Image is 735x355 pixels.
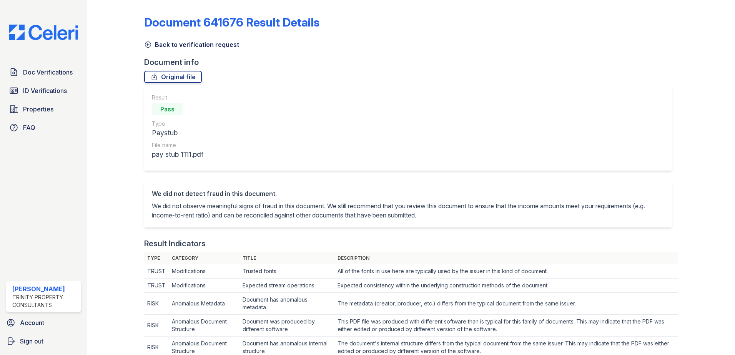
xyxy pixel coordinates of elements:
img: CE_Logo_Blue-a8612792a0a2168367f1c8372b55b34899dd931a85d93a1a3d3e32e68fde9ad4.png [3,25,84,40]
td: The metadata (creator, producer, etc.) differs from the typical document from the same issuer. [334,293,678,315]
span: Account [20,318,44,327]
p: We did not observe meaningful signs of fraud in this document. We still recommend that you review... [152,201,664,220]
td: Modifications [169,264,239,279]
span: Sign out [20,337,43,346]
td: Document has anomalous metadata [239,293,334,315]
th: Title [239,252,334,264]
a: Back to verification request [144,40,239,49]
td: Modifications [169,279,239,293]
div: Trinity Property Consultants [12,294,78,309]
a: Doc Verifications [6,65,81,80]
td: Anomalous Metadata [169,293,239,315]
th: Category [169,252,239,264]
td: Expected consistency within the underlying construction methods of the document. [334,279,678,293]
div: Pass [152,103,183,115]
span: Doc Verifications [23,68,73,77]
th: Type [144,252,169,264]
span: ID Verifications [23,86,67,95]
div: Type [152,120,203,128]
td: All of the fonts in use here are typically used by the issuer in this kind of document. [334,264,678,279]
th: Description [334,252,678,264]
div: Paystub [152,128,203,138]
div: [PERSON_NAME] [12,284,78,294]
a: ID Verifications [6,83,81,98]
a: Document 641676 Result Details [144,15,319,29]
div: pay stub 1111.pdf [152,149,203,160]
td: This PDF file was produced with different software than is typical for this family of documents. ... [334,315,678,337]
div: File name [152,141,203,149]
td: Document was produced by different software [239,315,334,337]
a: Account [3,315,84,330]
td: Anomalous Document Structure [169,315,239,337]
span: FAQ [23,123,35,132]
a: FAQ [6,120,81,135]
td: TRUST [144,279,169,293]
a: Properties [6,101,81,117]
td: RISK [144,293,169,315]
td: RISK [144,315,169,337]
div: Result Indicators [144,238,206,249]
td: Trusted fonts [239,264,334,279]
div: We did not detect fraud in this document. [152,189,664,198]
div: Result [152,94,203,101]
td: Expected stream operations [239,279,334,293]
div: Document info [144,57,678,68]
a: Sign out [3,333,84,349]
td: TRUST [144,264,169,279]
span: Properties [23,105,53,114]
a: Original file [144,71,202,83]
